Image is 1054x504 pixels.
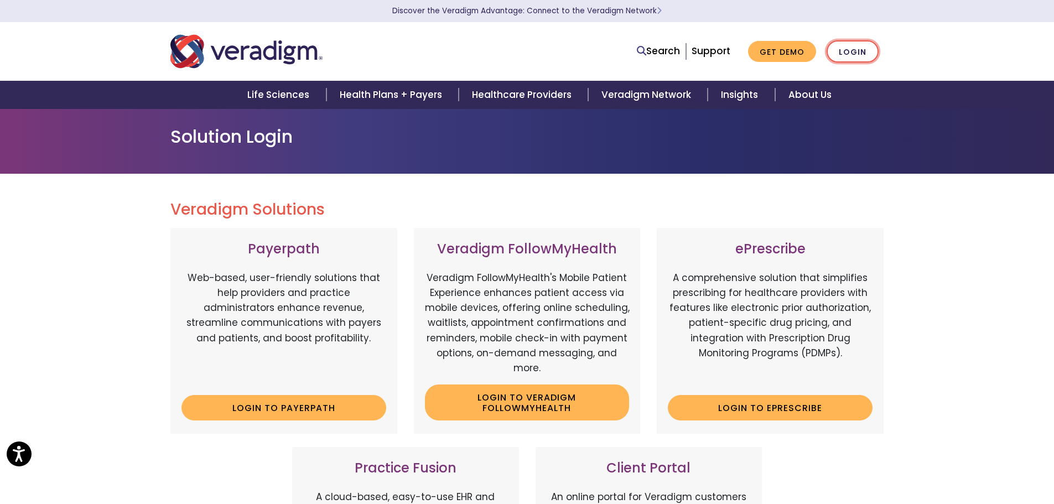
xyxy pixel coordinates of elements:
a: Health Plans + Payers [326,81,459,109]
h3: Client Portal [547,460,751,476]
a: Veradigm Network [588,81,708,109]
a: About Us [775,81,845,109]
a: Search [637,44,680,59]
a: Login to Veradigm FollowMyHealth [425,385,630,420]
h3: ePrescribe [668,241,873,257]
h1: Solution Login [170,126,884,147]
p: A comprehensive solution that simplifies prescribing for healthcare providers with features like ... [668,271,873,387]
a: Healthcare Providers [459,81,588,109]
p: Veradigm FollowMyHealth's Mobile Patient Experience enhances patient access via mobile devices, o... [425,271,630,376]
h3: Payerpath [181,241,386,257]
h3: Practice Fusion [303,460,508,476]
a: Discover the Veradigm Advantage: Connect to the Veradigm NetworkLearn More [392,6,662,16]
a: Login to ePrescribe [668,395,873,420]
a: Login to Payerpath [181,395,386,420]
a: Support [692,44,730,58]
img: Veradigm logo [170,33,323,70]
h3: Veradigm FollowMyHealth [425,241,630,257]
a: Life Sciences [234,81,326,109]
a: Get Demo [748,41,816,63]
h2: Veradigm Solutions [170,200,884,219]
span: Learn More [657,6,662,16]
a: Insights [708,81,775,109]
p: Web-based, user-friendly solutions that help providers and practice administrators enhance revenu... [181,271,386,387]
a: Login [827,40,879,63]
